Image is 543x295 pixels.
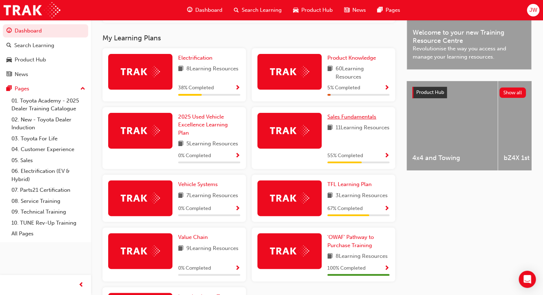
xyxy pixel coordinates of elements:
[372,3,406,17] a: pages-iconPages
[287,3,338,17] a: car-iconProduct Hub
[186,191,238,200] span: 7 Learning Resources
[178,181,218,187] span: Vehicle Systems
[15,70,28,79] div: News
[9,155,88,166] a: 05. Sales
[529,6,537,14] span: JW
[384,151,389,160] button: Show Progress
[352,6,366,14] span: News
[327,181,372,187] span: TFL Learning Plan
[327,205,363,213] span: 67 % Completed
[102,34,395,42] h3: My Learning Plans
[327,124,333,132] span: book-icon
[327,234,374,249] span: 'OWAF' Pathway to Purchase Training
[242,6,282,14] span: Search Learning
[384,84,389,92] button: Show Progress
[344,6,350,15] span: news-icon
[178,244,183,253] span: book-icon
[9,166,88,185] a: 06. Electrification (EV & Hybrid)
[178,233,211,241] a: Value Chain
[4,2,60,18] img: Trak
[270,245,309,256] img: Trak
[178,205,211,213] span: 0 % Completed
[499,87,526,98] button: Show all
[3,39,88,52] a: Search Learning
[327,54,379,62] a: Product Knowledge
[178,264,211,272] span: 0 % Completed
[384,153,389,159] span: Show Progress
[301,6,333,14] span: Product Hub
[327,65,333,81] span: book-icon
[178,180,221,189] a: Vehicle Systems
[412,154,492,162] span: 4x4 and Towing
[327,264,366,272] span: 100 % Completed
[6,28,12,34] span: guage-icon
[80,84,85,94] span: up-icon
[235,265,240,272] span: Show Progress
[121,245,160,256] img: Trak
[181,3,228,17] a: guage-iconDashboard
[9,144,88,155] a: 04. Customer Experience
[178,152,211,160] span: 0 % Completed
[384,204,389,213] button: Show Progress
[384,265,389,272] span: Show Progress
[6,71,12,78] span: news-icon
[6,57,12,63] span: car-icon
[384,206,389,212] span: Show Progress
[3,82,88,95] button: Pages
[178,114,228,136] span: 2025 Used Vehicle Excellence Learning Plan
[413,45,526,61] span: Revolutionise the way you access and manage your learning resources.
[336,191,388,200] span: 3 Learning Resources
[234,6,239,15] span: search-icon
[178,55,212,61] span: Electrification
[121,192,160,204] img: Trak
[178,191,183,200] span: book-icon
[235,84,240,92] button: Show Progress
[412,87,526,98] a: Product HubShow all
[235,153,240,159] span: Show Progress
[327,191,333,200] span: book-icon
[121,66,160,77] img: Trak
[178,234,208,240] span: Value Chain
[338,3,372,17] a: news-iconNews
[235,206,240,212] span: Show Progress
[9,114,88,133] a: 02. New - Toyota Dealer Induction
[386,6,400,14] span: Pages
[178,65,183,74] span: book-icon
[9,217,88,229] a: 10. TUNE Rev-Up Training
[519,271,536,288] div: Open Intercom Messenger
[9,133,88,144] a: 03. Toyota For Life
[186,244,238,253] span: 9 Learning Resources
[14,41,54,50] div: Search Learning
[327,233,389,249] a: 'OWAF' Pathway to Purchase Training
[178,54,215,62] a: Electrification
[3,24,88,37] a: Dashboard
[9,228,88,239] a: All Pages
[9,185,88,196] a: 07. Parts21 Certification
[9,196,88,207] a: 08. Service Training
[336,252,388,261] span: 8 Learning Resources
[407,81,498,170] a: 4x4 and Towing
[327,84,360,92] span: 5 % Completed
[121,125,160,136] img: Trak
[416,89,444,95] span: Product Hub
[9,206,88,217] a: 09. Technical Training
[384,85,389,91] span: Show Progress
[187,6,192,15] span: guage-icon
[235,204,240,213] button: Show Progress
[270,192,309,204] img: Trak
[235,264,240,273] button: Show Progress
[15,85,29,93] div: Pages
[3,53,88,66] a: Product Hub
[228,3,287,17] a: search-iconSearch Learning
[336,65,389,81] span: 60 Learning Resources
[178,113,240,137] a: 2025 Used Vehicle Excellence Learning Plan
[327,113,379,121] a: Sales Fundamentals
[15,56,46,64] div: Product Hub
[270,125,309,136] img: Trak
[235,151,240,160] button: Show Progress
[327,114,376,120] span: Sales Fundamentals
[413,29,526,45] span: Welcome to your new Training Resource Centre
[235,85,240,91] span: Show Progress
